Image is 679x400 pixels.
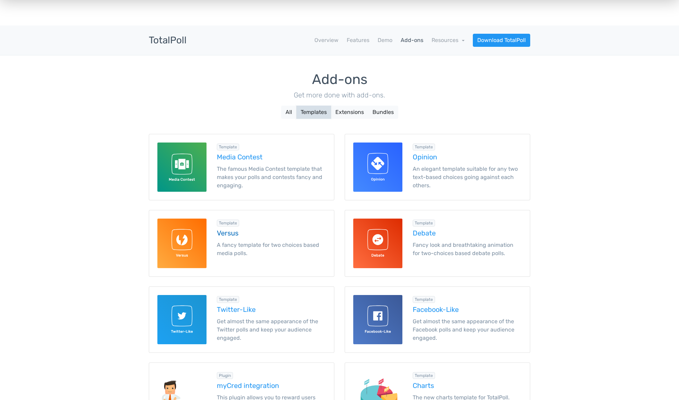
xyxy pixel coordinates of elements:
[149,35,187,46] h3: TotalPoll
[432,37,465,43] a: Resources
[413,317,522,342] p: Get almost the same appearance of the Facebook polls and keep your audience engaged.
[217,372,233,379] div: Plugin
[157,295,207,344] img: Twitter-Like for TotalPoll
[217,382,326,389] h5: myCred integration plugin for TotalPoll
[413,306,522,313] h5: Facebook-Like template for TotalPoll
[413,165,522,190] p: An elegant template suitable for any two text-based choices going against each others.
[353,143,402,192] img: Opinion for TotalPoll
[413,144,435,150] div: Template
[217,144,239,150] div: Template
[217,296,239,303] div: Template
[149,72,530,87] h1: Add-ons
[413,220,435,227] div: Template
[331,106,368,119] button: Extensions
[345,134,530,200] a: Opinion for TotalPoll Template Opinion An elegant template suitable for any two text-based choice...
[413,153,522,161] h5: Opinion template for TotalPoll
[157,219,207,268] img: Versus for TotalPoll
[413,241,522,257] p: Fancy look and breathtaking animation for two-choices based debate polls.
[368,106,398,119] button: Bundles
[401,36,423,44] a: Add-ons
[217,229,326,237] h5: Versus template for TotalPoll
[217,241,326,257] p: A fancy template for two choices based media polls.
[217,220,239,227] div: Template
[473,34,530,47] a: Download TotalPoll
[157,143,207,192] img: Media Contest for TotalPoll
[149,90,530,100] p: Get more done with add-ons.
[217,165,326,190] p: The famous Media Contest template that makes your polls and contests fancy and engaging.
[149,134,334,200] a: Media Contest for TotalPoll Template Media Contest The famous Media Contest template that makes y...
[217,306,326,313] h5: Twitter-Like template for TotalPoll
[149,286,334,353] a: Twitter-Like for TotalPoll Template Twitter-Like Get almost the same appearance of the Twitter po...
[281,106,297,119] button: All
[378,36,392,44] a: Demo
[217,153,326,161] h5: Media Contest template for TotalPoll
[353,295,402,344] img: Facebook-Like for TotalPoll
[347,36,369,44] a: Features
[149,210,334,276] a: Versus for TotalPoll Template Versus A fancy template for two choices based media polls.
[345,286,530,353] a: Facebook-Like for TotalPoll Template Facebook-Like Get almost the same appearance of the Facebook...
[314,36,338,44] a: Overview
[413,229,522,237] h5: Debate template for TotalPoll
[217,317,326,342] p: Get almost the same appearance of the Twitter polls and keep your audience engaged.
[345,210,530,276] a: Debate for TotalPoll Template Debate Fancy look and breathtaking animation for two-choices based ...
[353,219,402,268] img: Debate for TotalPoll
[296,106,331,119] button: Templates
[413,296,435,303] div: Template
[413,372,435,379] div: Template
[413,382,522,389] h5: Charts template for TotalPoll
